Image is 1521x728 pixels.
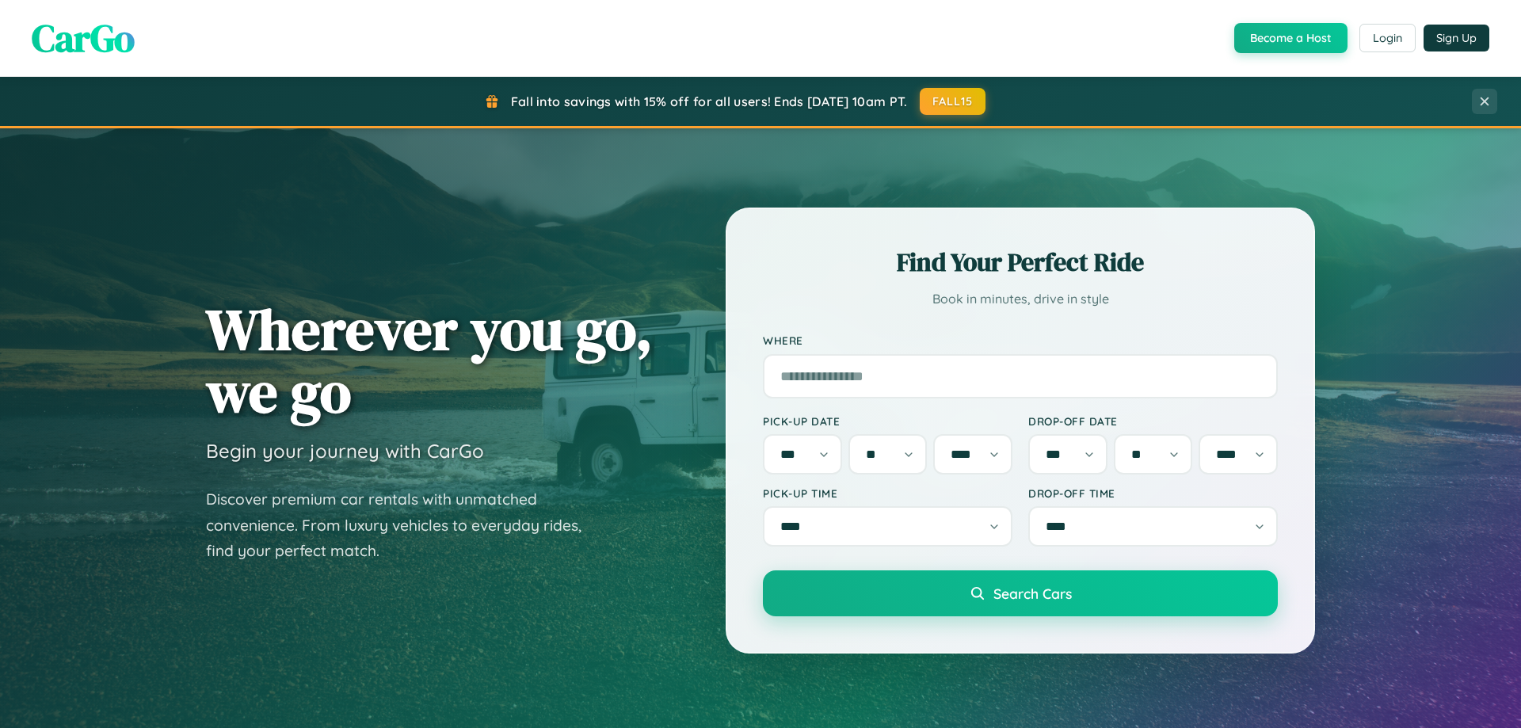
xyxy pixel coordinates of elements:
p: Discover premium car rentals with unmatched convenience. From luxury vehicles to everyday rides, ... [206,486,602,564]
h2: Find Your Perfect Ride [763,245,1278,280]
button: Search Cars [763,570,1278,616]
button: Become a Host [1234,23,1348,53]
button: Sign Up [1424,25,1489,51]
label: Drop-off Time [1028,486,1278,500]
label: Pick-up Date [763,414,1012,428]
button: Login [1359,24,1416,52]
span: CarGo [32,12,135,64]
span: Fall into savings with 15% off for all users! Ends [DATE] 10am PT. [511,93,908,109]
h3: Begin your journey with CarGo [206,439,484,463]
span: Search Cars [993,585,1072,602]
label: Drop-off Date [1028,414,1278,428]
h1: Wherever you go, we go [206,298,653,423]
label: Pick-up Time [763,486,1012,500]
label: Where [763,334,1278,348]
p: Book in minutes, drive in style [763,288,1278,311]
button: FALL15 [920,88,986,115]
